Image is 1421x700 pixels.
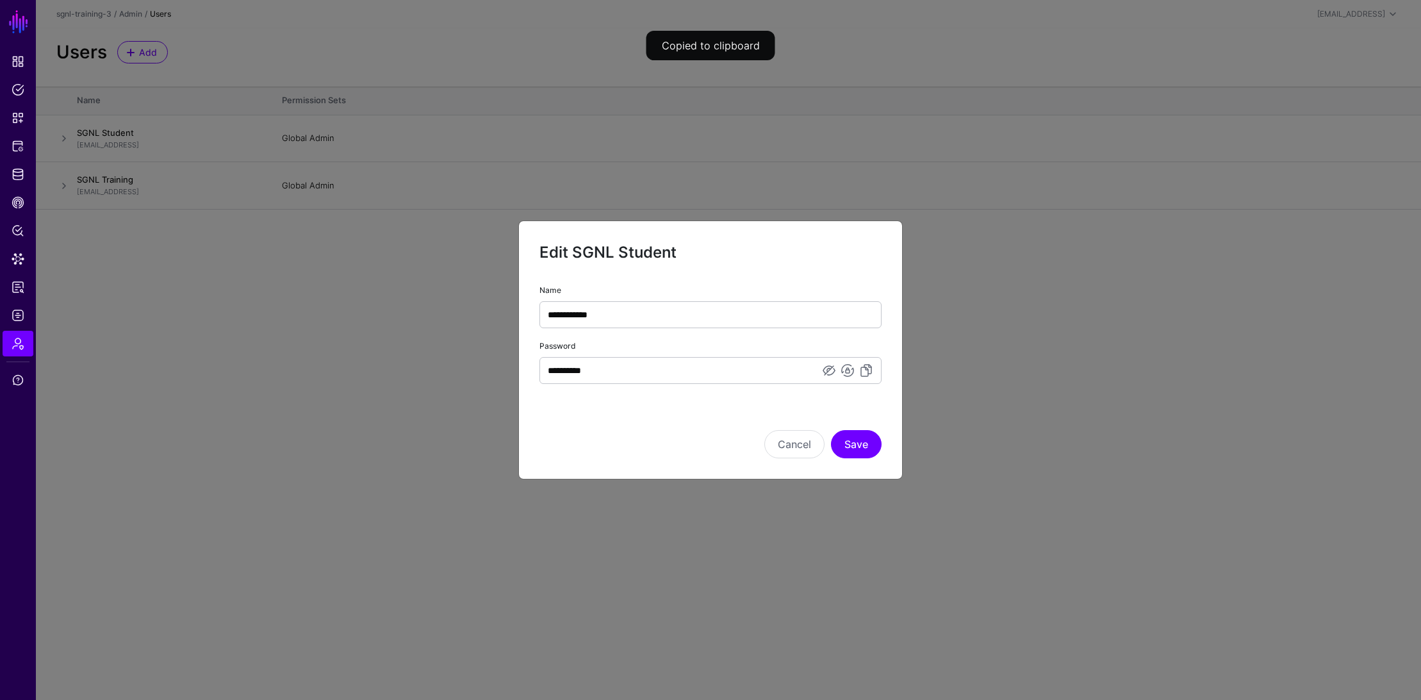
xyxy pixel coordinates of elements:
[539,242,882,263] h2: Edit SGNL Student
[646,31,775,60] div: Copied to clipboard
[764,430,825,458] button: Cancel
[831,430,882,458] button: Save
[539,285,561,296] label: Name
[539,340,575,352] label: Password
